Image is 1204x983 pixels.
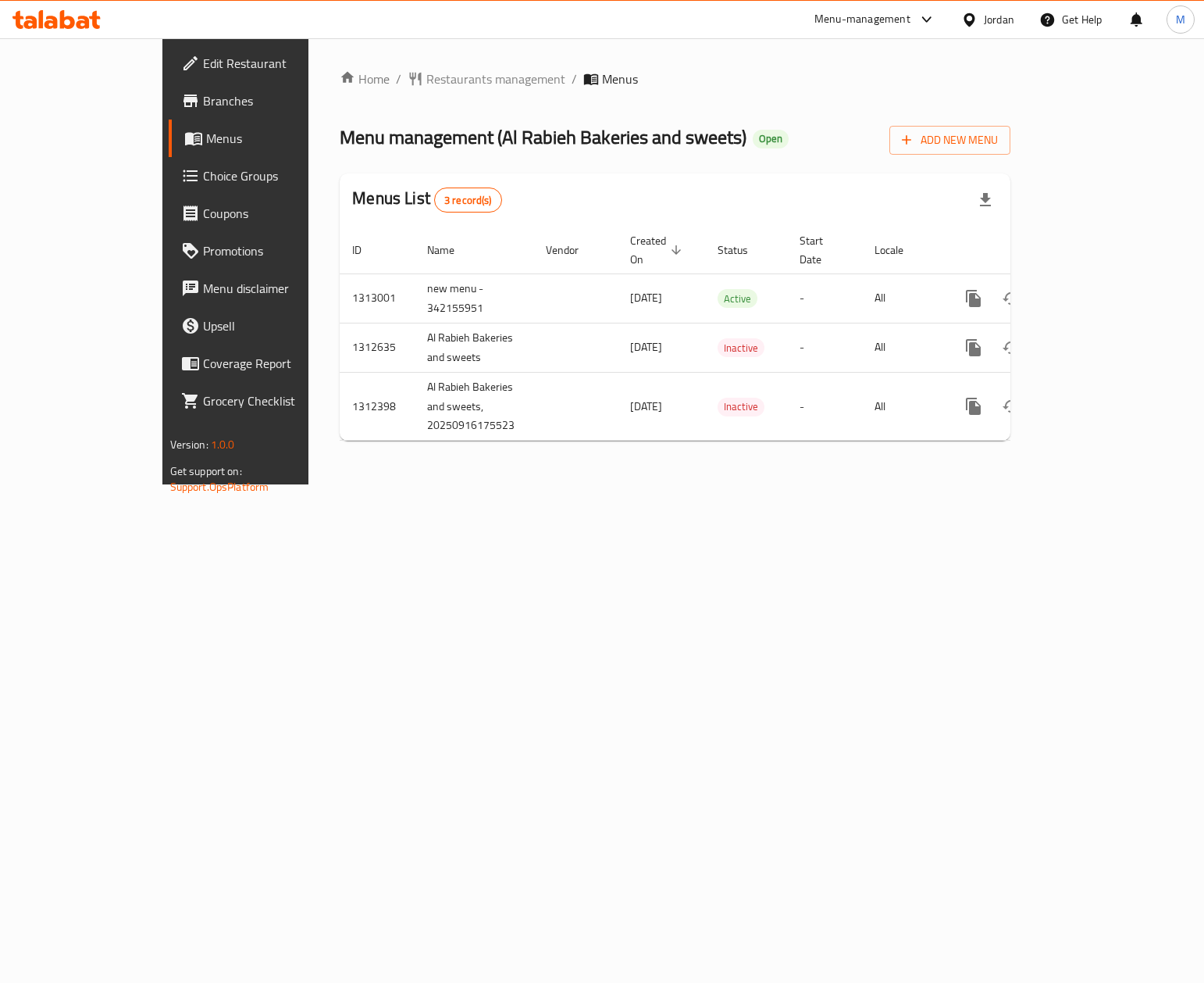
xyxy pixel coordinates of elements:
[427,241,475,259] span: Name
[800,231,843,269] span: Start Date
[875,241,924,259] span: Locale
[203,166,351,185] span: Choice Groups
[340,70,1010,88] nav: breadcrumb
[434,188,502,213] div: Total records count
[169,195,364,232] a: Coupons
[203,391,351,410] span: Grocery Checklist
[170,434,208,455] span: Version:
[352,241,382,259] span: ID
[415,323,533,372] td: Al Rabieh Bakeries and sweets
[340,372,415,441] td: 1312398
[955,329,992,366] button: more
[206,129,351,148] span: Menus
[967,181,1004,219] div: Export file
[426,70,565,88] span: Restaurants management
[170,477,269,497] a: Support.OpsPlatform
[169,307,364,345] a: Upsell
[408,70,565,88] a: Restaurants management
[340,227,1117,441] table: enhanced table
[170,461,242,481] span: Get support on:
[572,70,577,88] li: /
[169,345,364,382] a: Coverage Report
[435,193,501,208] span: 3 record(s)
[203,54,351,73] span: Edit Restaurant
[955,388,992,425] button: more
[169,120,364,157] a: Menus
[169,45,364,82] a: Edit Restaurant
[169,270,364,307] a: Menu disclaimer
[862,273,942,323] td: All
[340,273,415,323] td: 1313001
[211,434,235,455] span: 1.0.0
[203,316,351,335] span: Upsell
[718,339,764,357] span: Inactive
[955,280,992,317] button: more
[787,372,862,441] td: -
[753,130,789,148] div: Open
[718,289,757,308] div: Active
[602,70,638,88] span: Menus
[203,241,351,260] span: Promotions
[992,388,1030,425] button: Change Status
[630,396,662,416] span: [DATE]
[396,70,401,88] li: /
[862,323,942,372] td: All
[1176,11,1185,28] span: M
[415,273,533,323] td: new menu - 342155951
[992,329,1030,366] button: Change Status
[169,157,364,195] a: Choice Groups
[630,288,662,308] span: [DATE]
[984,11,1014,28] div: Jordan
[992,280,1030,317] button: Change Status
[718,241,768,259] span: Status
[203,91,351,110] span: Branches
[787,273,862,323] td: -
[169,382,364,420] a: Grocery Checklist
[169,82,364,120] a: Branches
[203,204,351,223] span: Coupons
[546,241,599,259] span: Vendor
[718,290,757,308] span: Active
[718,398,764,416] span: Inactive
[889,126,1010,155] button: Add New Menu
[340,323,415,372] td: 1312635
[169,232,364,270] a: Promotions
[718,338,764,357] div: Inactive
[352,187,501,213] h2: Menus List
[340,120,746,155] span: Menu management ( Al Rabieh Bakeries and sweets )
[814,10,910,29] div: Menu-management
[942,227,1117,274] th: Actions
[203,279,351,298] span: Menu disclaimer
[630,337,662,357] span: [DATE]
[718,398,764,416] div: Inactive
[787,323,862,372] td: -
[203,354,351,373] span: Coverage Report
[902,130,998,150] span: Add New Menu
[862,372,942,441] td: All
[340,70,390,88] a: Home
[630,231,686,269] span: Created On
[753,132,789,145] span: Open
[415,372,533,441] td: Al Rabieh Bakeries and sweets, 20250916175523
